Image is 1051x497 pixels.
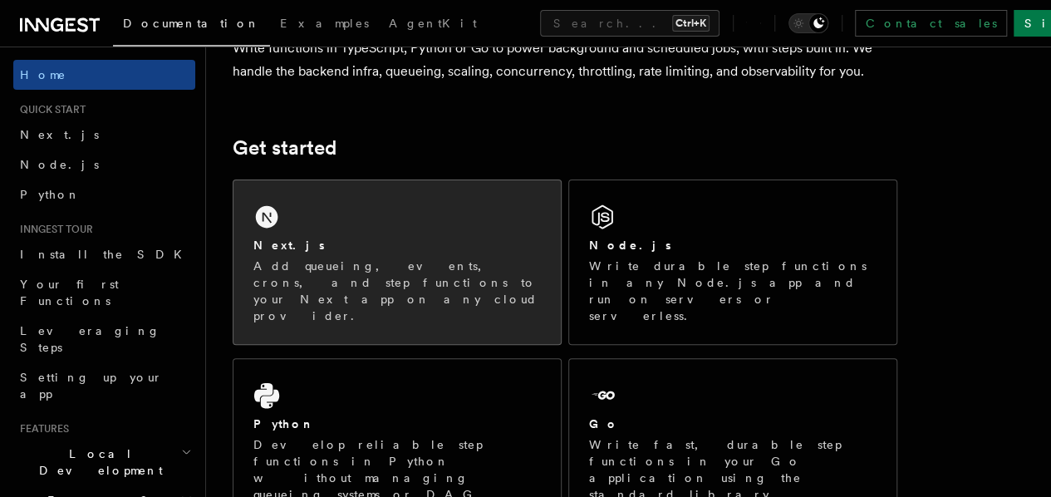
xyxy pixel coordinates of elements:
[589,237,671,253] h2: Node.js
[13,362,195,409] a: Setting up your app
[253,237,325,253] h2: Next.js
[13,422,69,435] span: Features
[13,120,195,150] a: Next.js
[540,10,719,37] button: Search...Ctrl+K
[379,5,487,45] a: AgentKit
[233,37,897,83] p: Write functions in TypeScript, Python or Go to power background and scheduled jobs, with steps bu...
[233,136,336,160] a: Get started
[13,60,195,90] a: Home
[568,180,897,345] a: Node.jsWrite durable step functions in any Node.js app and run on servers or serverless.
[13,316,195,362] a: Leveraging Steps
[13,150,195,180] a: Node.js
[20,128,99,141] span: Next.js
[253,416,315,432] h2: Python
[855,10,1007,37] a: Contact sales
[788,13,828,33] button: Toggle dark mode
[20,188,81,201] span: Python
[13,103,86,116] span: Quick start
[589,258,877,324] p: Write durable step functions in any Node.js app and run on servers or serverless.
[13,439,195,485] button: Local Development
[20,371,163,401] span: Setting up your app
[20,278,119,308] span: Your first Functions
[20,158,99,171] span: Node.js
[13,239,195,269] a: Install the SDK
[13,445,181,479] span: Local Development
[20,324,160,354] span: Leveraging Steps
[253,258,541,324] p: Add queueing, events, crons, and step functions to your Next app on any cloud provider.
[20,66,66,83] span: Home
[672,15,710,32] kbd: Ctrl+K
[20,248,192,261] span: Install the SDK
[389,17,477,30] span: AgentKit
[13,223,93,236] span: Inngest tour
[233,180,562,345] a: Next.jsAdd queueing, events, crons, and step functions to your Next app on any cloud provider.
[270,5,379,45] a: Examples
[123,17,260,30] span: Documentation
[13,269,195,316] a: Your first Functions
[280,17,369,30] span: Examples
[13,180,195,209] a: Python
[589,416,619,432] h2: Go
[113,5,270,47] a: Documentation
